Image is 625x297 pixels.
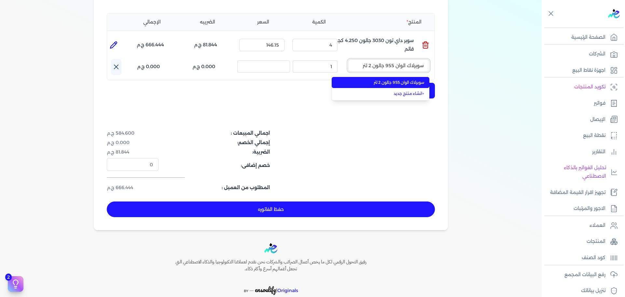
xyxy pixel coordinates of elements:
span: BY [244,289,248,293]
button: 2 [8,276,23,292]
p: الاجور والمرتبات [574,204,605,213]
input: إسم المنتج [348,59,429,72]
p: تحليل الفواتير بالذكاء الاصطناعي [545,164,606,180]
dt: المطلوب من العميل : [162,184,270,191]
dd: 666.444 ج.م [107,184,159,191]
a: رفع البيانات المجمع [542,268,621,282]
dd: 0.000 ج.م [107,139,159,146]
sup: __ [250,287,254,291]
p: نقطة البيع [583,131,605,140]
a: تحليل الفواتير بالذكاء الاصطناعي [542,161,621,183]
a: كود الصنف [542,251,621,265]
p: الإيصال [590,115,605,124]
p: التقارير [592,148,605,156]
p: 666.444 ج.م [137,41,164,49]
a: المنتجات [542,235,621,248]
p: كود الصنف [582,254,605,262]
p: الشركات [589,50,605,58]
button: حفظ الفاتوره [107,201,435,217]
p: تجهيز اقرار القيمة المضافة [550,188,605,197]
span: سوبرلاك الوان 955 جالون 2 لتر [345,80,424,85]
p: تنزيل بياناتك [581,287,605,295]
img: logo [264,243,277,253]
p: اجهزة نقاط البيع [572,66,605,75]
a: التقارير [542,145,621,159]
a: انشاء منتج جديد [345,91,424,97]
a: العملاء [542,219,621,232]
li: السعر [237,19,290,25]
p: العملاء [590,221,605,230]
li: المنتج [348,19,429,25]
dt: اجمالي المبيعات : [162,130,270,137]
p: سوبر داي تون 3030 جالون 4.250 كجم قائم [332,36,414,54]
p: 0.000 ج.م [192,63,215,71]
span: + [422,91,424,96]
span: Originals [277,288,298,293]
li: الضريبه [181,19,234,25]
img: logo [608,9,620,18]
p: رفع البيانات المجمع [564,271,605,279]
li: الإجمالي [125,19,178,25]
dt: إجمالي الخصم: [162,139,270,146]
p: الصفحة الرئيسية [571,33,605,42]
p: تكويد المنتجات [574,83,605,91]
a: الاجور والمرتبات [542,202,621,215]
span: ensoulify [255,285,276,295]
p: | [161,278,380,295]
a: الشركات [542,47,621,61]
span: 2 [5,274,12,281]
a: فواتير [542,97,621,110]
p: فواتير [594,99,605,108]
ul: إسم المنتج [332,76,429,100]
li: الكمية [292,19,345,25]
p: 0.000 ج.م [137,63,160,71]
a: تجهيز اقرار القيمة المضافة [542,186,621,200]
p: المنتجات [587,237,605,246]
a: نقطة البيع [542,129,621,142]
button: إسم المنتج [348,59,429,74]
dd: 584.600 ج.م [107,130,159,137]
dt: الضريبة: [162,149,270,156]
a: تكويد المنتجات [542,80,621,94]
dt: خصم إضافى: [162,158,270,171]
p: 81.844 ج.م [194,41,217,49]
dd: 81.844 ج.م [107,149,159,156]
a: اجهزة نقاط البيع [542,64,621,77]
a: الصفحة الرئيسية [542,31,621,44]
h6: رفيق التحول الرقمي لكل ما يخص أعمال الضرائب والشركات نحن نقدم لعملائنا التكنولوجيا والذكاء الاصطن... [161,259,380,273]
a: الإيصال [542,113,621,126]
